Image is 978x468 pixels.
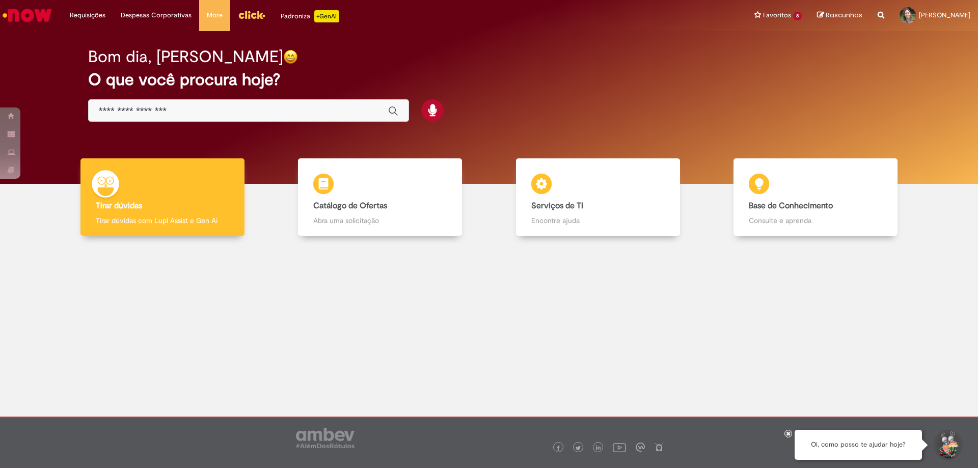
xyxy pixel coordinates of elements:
b: Serviços de TI [531,201,583,211]
a: Catálogo de Ofertas Abra uma solicitação [271,158,490,236]
p: Tirar dúvidas com Lupi Assist e Gen Ai [96,215,229,226]
img: logo_footer_ambev_rotulo_gray.png [296,428,355,448]
span: Despesas Corporativas [121,10,192,20]
img: happy-face.png [283,49,298,64]
p: +GenAi [314,10,339,22]
button: Iniciar Conversa de Suporte [932,430,963,460]
a: Rascunhos [817,11,862,20]
b: Tirar dúvidas [96,201,142,211]
span: [PERSON_NAME] [919,11,970,19]
p: Abra uma solicitação [313,215,447,226]
b: Catálogo de Ofertas [313,201,387,211]
p: Encontre ajuda [531,215,665,226]
img: ServiceNow [1,5,53,25]
b: Base de Conhecimento [749,201,833,211]
div: Padroniza [281,10,339,22]
a: Base de Conhecimento Consulte e aprenda [707,158,925,236]
a: Serviços de TI Encontre ajuda [489,158,707,236]
img: logo_footer_youtube.png [613,441,626,454]
span: Favoritos [763,10,791,20]
img: logo_footer_workplace.png [636,443,645,452]
span: 8 [793,12,802,20]
img: logo_footer_linkedin.png [596,445,601,451]
img: click_logo_yellow_360x200.png [238,7,265,22]
span: Requisições [70,10,105,20]
h2: Bom dia, [PERSON_NAME] [88,48,283,66]
h2: O que você procura hoje? [88,71,890,89]
p: Consulte e aprenda [749,215,882,226]
span: More [207,10,223,20]
a: Tirar dúvidas Tirar dúvidas com Lupi Assist e Gen Ai [53,158,271,236]
img: logo_footer_naosei.png [655,443,664,452]
img: logo_footer_twitter.png [576,446,581,451]
img: logo_footer_facebook.png [556,446,561,451]
span: Rascunhos [826,10,862,20]
div: Oi, como posso te ajudar hoje? [795,430,922,460]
